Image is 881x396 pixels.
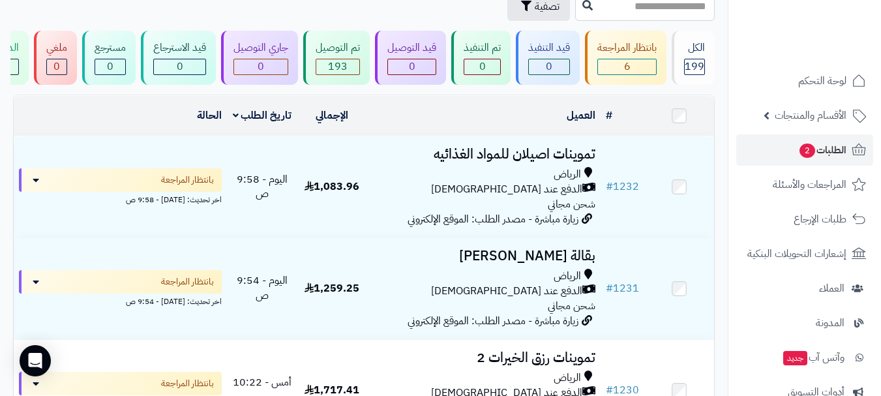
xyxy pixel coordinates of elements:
[197,108,222,123] a: الحالة
[464,59,500,74] div: 0
[408,211,578,227] span: زيارة مباشرة - مصدر الطلب: الموقع الإلكتروني
[736,134,873,166] a: الطلبات2
[19,192,222,206] div: اخر تحديث: [DATE] - 9:58 ص
[548,298,595,314] span: شحن مجاني
[464,40,501,55] div: تم التنفيذ
[606,179,639,194] a: #1232
[449,31,513,85] a: تم التنفيذ 0
[47,59,67,74] div: 0
[233,40,288,55] div: جاري التوصيل
[80,31,138,85] a: مسترجع 0
[138,31,218,85] a: قيد الاسترجاع 0
[233,108,292,123] a: تاريخ الطلب
[237,273,288,303] span: اليوم - 9:54 ص
[528,40,570,55] div: قيد التنفيذ
[736,238,873,269] a: إشعارات التحويلات البنكية
[819,279,844,297] span: العملاء
[606,281,639,296] a: #1231
[372,249,595,264] h3: بقالة [PERSON_NAME]
[554,371,581,386] span: الرياض
[798,72,846,90] span: لوحة التحكم
[372,31,449,85] a: قيد التوصيل 0
[53,59,60,74] span: 0
[301,31,372,85] a: تم التوصيل 193
[529,59,569,74] div: 0
[153,40,206,55] div: قيد الاسترجاع
[736,204,873,235] a: طلبات الإرجاع
[548,196,595,212] span: شحن مجاني
[19,294,222,307] div: اخر تحديث: [DATE] - 9:54 ص
[546,59,552,74] span: 0
[736,65,873,97] a: لوحة التحكم
[816,314,844,332] span: المدونة
[431,284,582,299] span: الدفع عند [DEMOGRAPHIC_DATA]
[258,59,264,74] span: 0
[554,269,581,284] span: الرياض
[597,40,657,55] div: بانتظار المراجعة
[161,275,214,288] span: بانتظار المراجعة
[388,59,436,74] div: 0
[409,59,415,74] span: 0
[567,108,595,123] a: العميل
[154,59,205,74] div: 0
[305,281,359,296] span: 1,259.25
[736,307,873,339] a: المدونة
[408,313,578,329] span: زيارة مباشرة - مصدر الطلب: الموقع الإلكتروني
[234,59,288,74] div: 0
[775,106,846,125] span: الأقسام والمنتجات
[783,351,807,365] span: جديد
[513,31,582,85] a: قيد التنفيذ 0
[316,108,348,123] a: الإجمالي
[316,59,359,74] div: 193
[794,210,846,228] span: طلبات الإرجاع
[606,281,613,296] span: #
[161,174,214,187] span: بانتظار المراجعة
[684,40,705,55] div: الكل
[606,108,612,123] a: #
[799,144,815,158] span: 2
[669,31,717,85] a: الكل199
[237,172,288,202] span: اليوم - 9:58 ص
[736,273,873,304] a: العملاء
[685,59,704,74] span: 199
[107,59,113,74] span: 0
[747,245,846,263] span: إشعارات التحويلات البنكية
[782,348,844,367] span: وآتس آب
[31,31,80,85] a: ملغي 0
[161,377,214,390] span: بانتظار المراجعة
[95,40,126,55] div: مسترجع
[316,40,360,55] div: تم التوصيل
[372,147,595,162] h3: تموينات اصيلان للمواد الغذائيه
[736,169,873,200] a: المراجعات والأسئلة
[798,141,846,159] span: الطلبات
[598,59,656,74] div: 6
[431,182,582,197] span: الدفع عند [DEMOGRAPHIC_DATA]
[95,59,125,74] div: 0
[20,345,51,376] div: Open Intercom Messenger
[46,40,67,55] div: ملغي
[177,59,183,74] span: 0
[372,350,595,365] h3: تموينات رزق الخيرات 2
[328,59,348,74] span: 193
[624,59,631,74] span: 6
[479,59,486,74] span: 0
[387,40,436,55] div: قيد التوصيل
[218,31,301,85] a: جاري التوصيل 0
[773,175,846,194] span: المراجعات والأسئلة
[582,31,669,85] a: بانتظار المراجعة 6
[606,179,613,194] span: #
[305,179,359,194] span: 1,083.96
[554,167,581,182] span: الرياض
[736,342,873,373] a: وآتس آبجديد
